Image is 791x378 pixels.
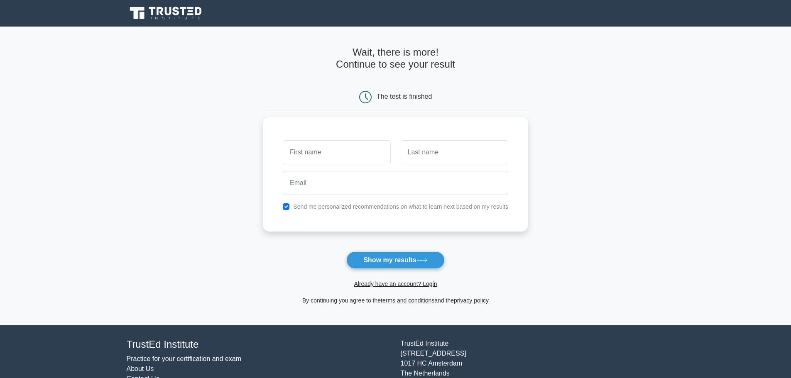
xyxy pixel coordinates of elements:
button: Show my results [346,251,444,269]
a: terms and conditions [381,297,434,304]
input: First name [283,140,390,164]
label: Send me personalized recommendations on what to learn next based on my results [293,203,508,210]
a: About Us [127,365,154,372]
a: privacy policy [454,297,489,304]
input: Last name [401,140,508,164]
h4: Wait, there is more! Continue to see your result [263,46,528,71]
a: Practice for your certification and exam [127,355,242,362]
div: The test is finished [377,93,432,100]
a: Already have an account? Login [354,280,437,287]
input: Email [283,171,508,195]
div: By continuing you agree to the and the [258,295,533,305]
h4: TrustEd Institute [127,339,391,351]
